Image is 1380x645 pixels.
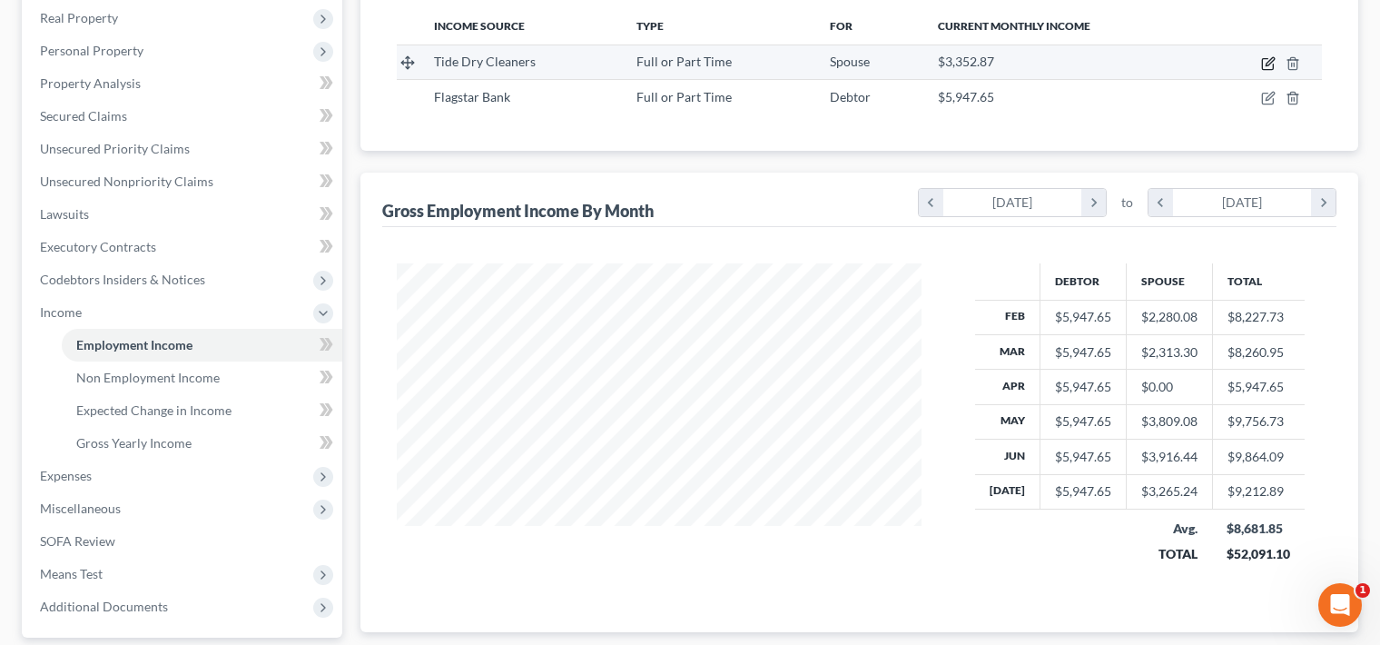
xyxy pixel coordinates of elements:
span: Expenses [40,468,92,483]
span: Expected Change in Income [76,402,232,418]
span: Executory Contracts [40,239,156,254]
div: TOTAL [1140,545,1198,563]
span: Unsecured Nonpriority Claims [40,174,213,189]
div: $2,280.08 [1141,308,1198,326]
th: [DATE] [975,474,1040,509]
th: Spouse [1126,263,1212,300]
span: Flagstar Bank [434,89,510,104]
div: [DATE] [1173,189,1312,216]
span: Means Test [40,566,103,581]
div: $5,947.65 [1055,448,1111,466]
span: Income Source [434,19,525,33]
span: SOFA Review [40,533,115,549]
a: Executory Contracts [25,231,342,263]
span: Gross Yearly Income [76,435,192,451]
span: $3,352.87 [938,54,994,69]
i: chevron_left [919,189,943,216]
span: to [1121,193,1133,212]
a: Non Employment Income [62,362,342,394]
span: Personal Property [40,43,143,58]
span: Income [40,304,82,320]
a: Unsecured Priority Claims [25,133,342,165]
a: Secured Claims [25,100,342,133]
div: $2,313.30 [1141,343,1198,362]
span: Real Property [40,10,118,25]
span: Spouse [830,54,870,69]
span: Property Analysis [40,75,141,91]
i: chevron_left [1148,189,1173,216]
span: Non Employment Income [76,370,220,385]
div: $8,681.85 [1227,520,1290,538]
a: Expected Change in Income [62,394,342,427]
div: Gross Employment Income By Month [382,200,654,222]
a: SOFA Review [25,525,342,558]
th: Apr [975,370,1040,404]
a: Property Analysis [25,67,342,100]
th: Mar [975,334,1040,369]
span: Lawsuits [40,206,89,222]
td: $9,756.73 [1212,404,1305,439]
div: $5,947.65 [1055,378,1111,396]
span: Unsecured Priority Claims [40,141,190,156]
div: Avg. [1140,520,1198,538]
th: Total [1212,263,1305,300]
a: Gross Yearly Income [62,427,342,460]
div: [DATE] [943,189,1082,216]
span: Employment Income [76,337,192,352]
span: Type [636,19,664,33]
div: $3,916.44 [1141,448,1198,466]
th: Debtor [1040,263,1126,300]
span: $5,947.65 [938,89,994,104]
i: chevron_right [1311,189,1336,216]
th: May [975,404,1040,439]
td: $5,947.65 [1212,370,1305,404]
div: $3,809.08 [1141,412,1198,431]
div: $3,265.24 [1141,482,1198,501]
span: For [830,19,853,33]
span: Full or Part Time [636,89,732,104]
td: $9,212.89 [1212,474,1305,509]
div: $5,947.65 [1055,412,1111,431]
div: $5,947.65 [1055,343,1111,362]
a: Employment Income [62,329,342,362]
span: Codebtors Insiders & Notices [40,272,205,287]
div: $52,091.10 [1227,545,1290,563]
i: chevron_right [1081,189,1106,216]
th: Feb [975,300,1040,334]
span: Current Monthly Income [938,19,1090,33]
span: 1 [1355,583,1370,598]
th: Jun [975,440,1040,474]
a: Unsecured Nonpriority Claims [25,165,342,198]
td: $9,864.09 [1212,440,1305,474]
span: Full or Part Time [636,54,732,69]
div: $5,947.65 [1055,308,1111,326]
a: Lawsuits [25,198,342,231]
div: $5,947.65 [1055,482,1111,501]
td: $8,227.73 [1212,300,1305,334]
span: Additional Documents [40,599,168,614]
span: Miscellaneous [40,501,121,516]
div: $0.00 [1141,378,1198,396]
span: Tide Dry Cleaners [434,54,536,69]
td: $8,260.95 [1212,334,1305,369]
span: Debtor [830,89,871,104]
iframe: Intercom live chat [1318,583,1362,627]
span: Secured Claims [40,108,127,124]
